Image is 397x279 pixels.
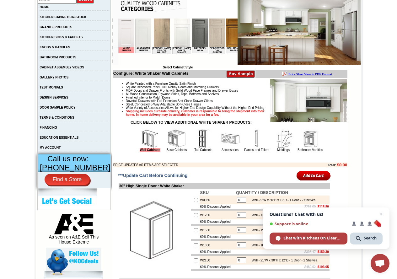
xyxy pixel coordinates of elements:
[200,219,235,224] td: 60% Discount Applied
[126,85,347,89] li: Square Recessed Panel Full Overlay Doors and Matching Drawers
[270,233,347,244] div: Chat with Kitchens On Clearance
[40,25,72,29] a: GRANITE PRODUCTS
[126,92,347,96] li: All Wood Construction, Plywood Sides, Tops, Bottoms and Shelves
[200,204,235,209] td: 60% Discount Applied
[249,228,317,232] div: Wall - 15"W x 30"H x 12"D - 1 Door - 2 Shelves
[40,116,74,119] a: TERMS & CONDITIONS
[221,129,239,148] img: Accessories
[236,190,288,195] b: QUANTITY / DESCRIPTION
[40,136,78,139] a: EDUCATION ESSENTIALS
[249,198,315,202] div: Wall - 9"W x 30"H x 12"D - 1 Door - 2 Shelves
[118,173,188,178] span: ***Update Cart Before Continuing
[40,15,86,19] a: KITCHEN CABINETS IN-STOCK
[194,129,213,148] img: Tall Cabinets
[126,96,347,99] li: Finished Interior to Match Doors
[318,265,329,269] b: $193.05
[377,211,385,218] span: Close chat
[298,148,323,152] a: Bathroom Vanities
[249,259,317,262] div: Wall - 21"W x 30"H x 12"D - 1 Door - 2 Shelves
[200,241,235,249] td: W1830
[113,163,293,167] td: PRICE UPDATES AS ITEMS ARE SELECTED
[40,146,61,149] a: MY ACCOUNT
[1,2,6,7] img: pdf.png
[222,148,239,152] a: Accessories
[118,19,238,66] iframe: Browser incompatible
[249,213,317,217] div: Wall - 12"W x 30"H x 12"D - 1 Door - 2 Shelves
[40,86,63,89] a: TESTIMONIALS
[7,3,51,6] b: Price Sheet View in PDF Format
[40,66,84,69] a: CABINET ASSEMBLY VIDEOS
[166,148,187,152] a: Base Cabinets
[119,183,330,189] td: 30" High Single Door : White Shaker
[200,256,235,265] td: W2130
[126,103,347,106] li: Steel, Concealed 6-Way Adjustable Soft-Close Hinges
[40,46,70,49] a: KNOBS & HANDLES
[40,76,68,79] a: GALLERY PHOTOS
[126,106,347,110] li: Wide Variety of Accessories Allows for Higher End Design Capability Without the Higher End Pricing
[163,66,193,69] b: Select Cabinet Style
[270,212,383,217] span: Questions? Chat with us!
[141,129,159,148] img: Wall Cabinets
[108,29,124,35] td: Bellmonte Maple
[40,163,110,172] span: [PHONE_NUMBER]
[131,120,252,125] strong: CLICK BELOW TO VIEW ADDITIONAL WHITE SHAKER PRODUCTS:
[40,5,49,9] a: HOME
[40,126,57,129] a: FINANCING
[304,250,316,254] s: $398.47
[371,254,389,273] div: Open chat
[45,174,90,185] a: Find a Store
[364,235,377,241] span: Search
[46,214,101,248] div: As seen on A&E Sell This House Extreme
[304,205,316,208] s: $297.00
[270,222,347,226] span: Support is online
[200,211,235,219] td: W1230
[350,233,383,244] div: Search
[194,148,212,152] a: Tall Cabinets
[274,129,293,148] img: Moldings
[126,99,347,103] li: Dovetail Drawers with Full Extension Soft Close Drawer Glides
[113,71,189,76] b: Configure: White Shaker Wall Cabinets
[337,163,347,167] b: $0.00
[126,89,347,92] li: MDF Doors and Drawer Fronts with Solid Wood Face Frames and Drawer Boxes
[328,164,336,167] b: Total:
[283,235,341,241] span: Chat with Kitchens On Clearance
[249,244,317,247] div: Wall - 18"W x 30"H x 12"D - 1 Door - 2 Shelves
[47,154,89,163] span: Call us now:
[318,250,329,254] b: $159.39
[200,226,235,234] td: W1530
[200,190,209,195] b: SKU
[119,195,190,266] img: 30'' High Single Door
[40,56,76,59] a: BATHROOM PRODUCTS
[40,96,68,99] a: DESIGN SERVICES
[277,148,290,152] a: Moldings
[7,1,51,6] a: Price Sheet View in PDF Format
[126,82,347,85] li: White Painted with a Furniture Quality Satin Finish
[304,265,316,269] s: $482.62
[200,234,235,239] td: 60% Discount Applied
[167,129,186,148] img: Base Cabinets
[140,148,160,152] a: Wall Cabinets
[301,129,319,148] img: Bathroom Vanities
[200,265,235,269] td: 60% Discount Applied
[40,106,75,109] a: DOOR SAMPLE POLICY
[270,79,347,122] img: Product Image
[200,196,235,204] td: W0930
[297,170,331,181] input: Add to Cart
[247,129,266,148] img: Panels and Fillers
[244,148,269,152] a: Panels and Fillers
[126,110,265,116] strong: Shipping includes curbside delivery, customer is responsible to bring the shipment into their hom...
[200,249,235,254] td: 60% Discount Applied
[318,205,329,208] b: $118.80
